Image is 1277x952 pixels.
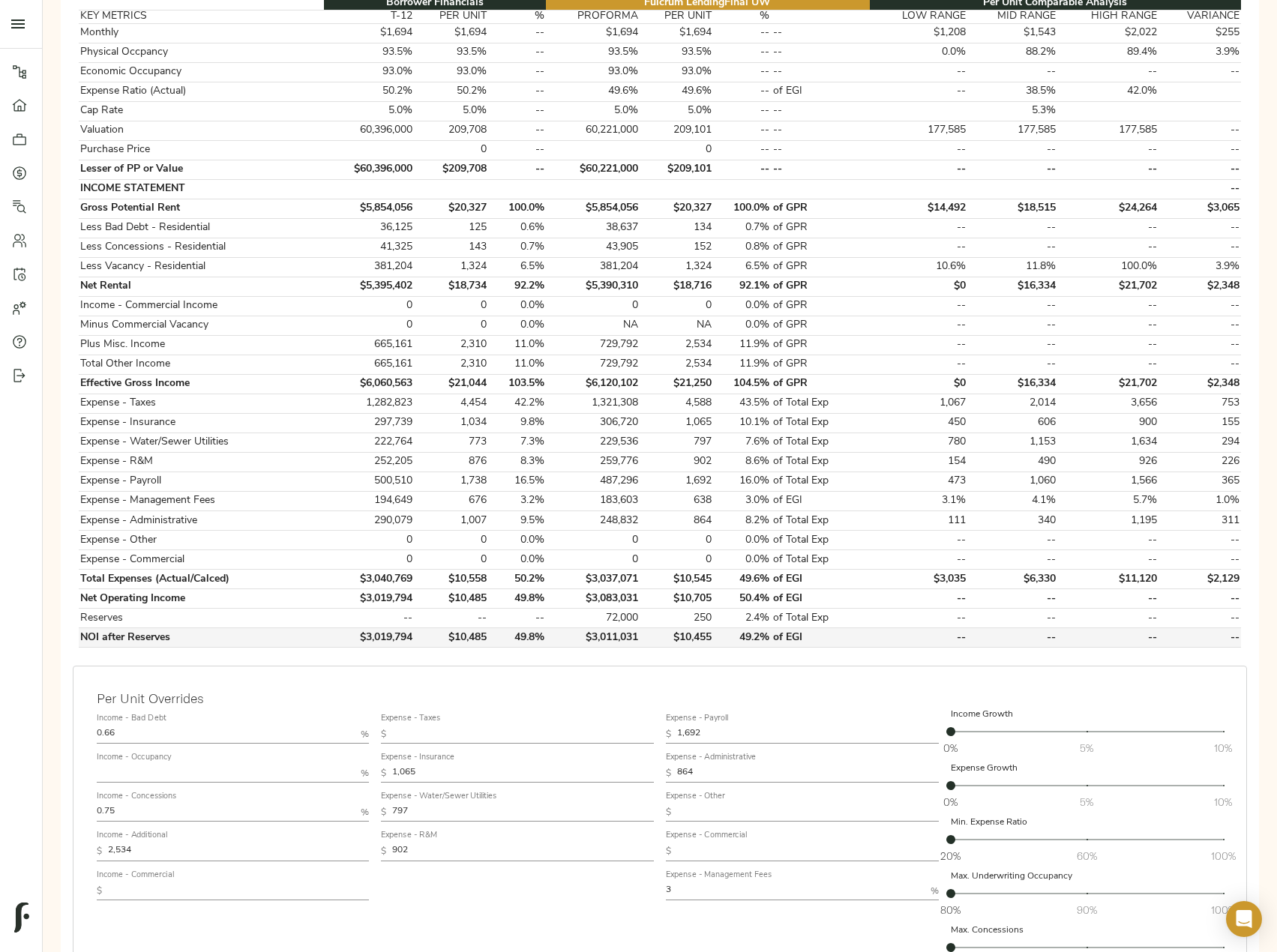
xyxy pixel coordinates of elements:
span: 80% [940,903,961,918]
td: 60,396,000 [324,121,415,140]
td: -- [714,43,772,62]
td: of GPR [772,238,870,257]
td: $21,044 [414,374,488,394]
td: -- [1058,316,1159,335]
td: -- [870,316,968,335]
td: -- [1159,335,1241,355]
td: $2,022 [1058,23,1159,43]
td: -- [488,140,546,160]
td: Purchase Price [79,140,324,160]
td: 2,534 [640,355,714,374]
td: -- [870,238,968,257]
td: 1,324 [640,257,714,277]
td: -- [1159,121,1241,140]
td: of GPR [772,335,870,355]
td: -- [870,296,968,316]
td: 5.0% [640,101,714,121]
td: 0.7% [488,238,546,257]
th: VARIANCE [1159,10,1241,23]
td: 100.0% [1058,257,1159,277]
td: of GPR [772,199,870,218]
td: 11.8% [967,257,1058,277]
td: $5,854,056 [546,199,640,218]
td: 49.6% [640,82,714,101]
td: 89.4% [1058,43,1159,62]
td: of Total Exp [772,452,870,472]
td: 0.0% [870,43,968,62]
td: $21,250 [640,374,714,394]
td: 0.8% [714,238,772,257]
td: 92.1% [714,277,772,296]
td: -- [870,62,968,82]
td: 5.0% [414,101,488,121]
td: 88.2% [967,43,1058,62]
td: 5.3% [967,101,1058,121]
td: 1,034 [414,413,488,433]
td: 100.0% [488,199,546,218]
td: -- [1058,140,1159,160]
td: 2,310 [414,335,488,355]
td: $209,101 [640,160,714,179]
span: 100% [1211,903,1236,918]
label: Income - Bad Debt [97,714,166,723]
td: Gross Potential Rent [79,199,324,218]
td: 297,739 [324,413,415,433]
label: Expense - Commercial [666,832,747,840]
td: $1,694 [640,23,714,43]
th: PROFORMA [546,10,640,23]
label: Expense - Other [666,793,725,801]
td: -- [772,140,870,160]
td: -- [1159,316,1241,335]
td: -- [714,160,772,179]
td: -- [714,82,772,101]
td: $21,702 [1058,374,1159,394]
td: Less Concessions - Residential [79,238,324,257]
td: Minus Commercial Vacancy [79,316,324,335]
td: 0.0% [488,316,546,335]
td: 490 [967,452,1058,472]
td: -- [1159,179,1241,199]
td: 10.1% [714,413,772,433]
td: -- [1159,218,1241,238]
td: -- [870,218,968,238]
td: 93.5% [414,43,488,62]
td: -- [1058,335,1159,355]
span: 5% [1080,741,1093,756]
td: 6.5% [488,257,546,277]
th: PER UNIT [640,10,714,23]
td: Monthly [79,23,324,43]
td: -- [772,23,870,43]
td: 0 [414,140,488,160]
td: 8.6% [714,452,772,472]
th: LOW RANGE [870,10,968,23]
td: -- [488,121,546,140]
td: 100.0% [714,199,772,218]
td: $3,065 [1159,199,1241,218]
td: 60,221,000 [546,121,640,140]
th: % [488,10,546,23]
td: -- [870,355,968,374]
td: 143 [414,238,488,257]
td: -- [1058,296,1159,316]
td: 43,905 [546,238,640,257]
td: 38.5% [967,82,1058,101]
label: Expense - Administrative [666,753,756,762]
td: $2,348 [1159,277,1241,296]
td: 5.0% [324,101,415,121]
td: 0 [414,316,488,335]
td: 152 [640,238,714,257]
td: 209,708 [414,121,488,140]
td: $20,327 [640,199,714,218]
td: $24,264 [1058,199,1159,218]
td: 0 [640,140,714,160]
td: 665,161 [324,355,415,374]
td: of EGI [772,82,870,101]
td: 4,588 [640,394,714,413]
td: 93.0% [640,62,714,82]
td: $60,221,000 [546,160,640,179]
td: 134 [640,218,714,238]
td: 93.0% [414,62,488,82]
td: Lesser of PP or Value [79,160,324,179]
td: -- [1058,62,1159,82]
td: -- [967,335,1058,355]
